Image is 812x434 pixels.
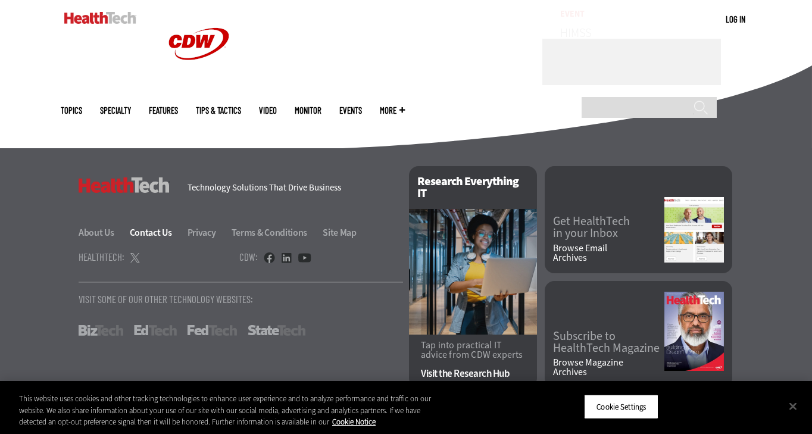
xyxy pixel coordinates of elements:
[553,216,664,239] a: Get HealthTechin your Inbox
[19,393,446,428] div: This website uses cookies and other tracking technologies to enhance user experience and to analy...
[188,325,237,336] a: FedTech
[100,106,131,115] span: Specialty
[295,106,321,115] a: MonITor
[79,294,403,304] p: Visit Some Of Our Other Technology Websites:
[332,417,376,427] a: More information about your privacy
[421,369,525,379] a: Visit the Research Hub
[726,14,745,24] a: Log in
[380,106,405,115] span: More
[79,325,123,336] a: BizTech
[553,358,664,377] a: Browse MagazineArchives
[134,325,177,336] a: EdTech
[259,106,277,115] a: Video
[130,226,186,239] a: Contact Us
[339,106,362,115] a: Events
[248,325,305,336] a: StateTech
[664,292,724,371] img: Fall 2025 Cover
[149,106,178,115] a: Features
[61,106,82,115] span: Topics
[780,393,806,419] button: Close
[664,197,724,263] img: newsletter screenshot
[553,243,664,263] a: Browse EmailArchives
[323,226,357,239] a: Site Map
[64,12,136,24] img: Home
[239,252,258,262] h4: CDW:
[726,13,745,26] div: User menu
[79,226,128,239] a: About Us
[79,177,170,193] h3: HealthTech
[421,341,525,360] p: Tap into practical IT advice from CDW experts
[79,252,124,262] h4: HealthTech:
[188,226,230,239] a: Privacy
[154,79,243,91] a: CDW
[553,330,664,354] a: Subscribe toHealthTech Magazine
[409,166,537,209] h2: Research Everything IT
[584,394,658,419] button: Cookie Settings
[196,106,241,115] a: Tips & Tactics
[232,226,321,239] a: Terms & Conditions
[188,183,394,192] h4: Technology Solutions That Drive Business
